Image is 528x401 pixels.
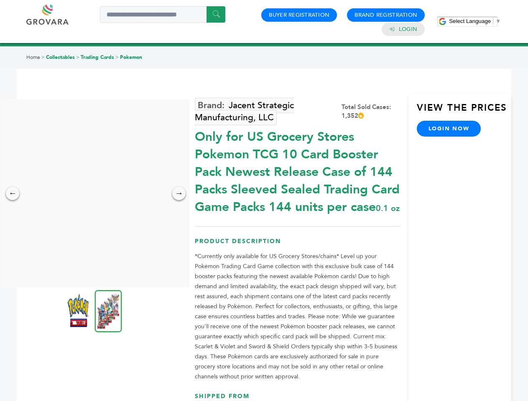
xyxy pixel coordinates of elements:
input: Search a product or brand... [100,6,225,23]
span: ​ [493,18,493,24]
a: Jacent Strategic Manufacturing, LLC [195,98,294,125]
p: *Currently only available for US Grocery Stores/chains* Level up your Pokémon Trading Card Game c... [195,251,400,382]
h3: Product Description [195,237,400,252]
a: Buyer Registration [269,11,329,19]
div: → [172,187,186,200]
a: Brand Registration [355,11,417,19]
div: ← [6,187,19,200]
div: Total Sold Cases: 1,352 [342,103,400,120]
img: *Only for US Grocery Stores* Pokemon TCG 10 Card Booster Pack – Newest Release (Case of 144 Packs... [68,294,89,327]
span: ▼ [495,18,501,24]
span: > [115,54,119,61]
a: Select Language​ [449,18,501,24]
a: login now [417,121,481,137]
span: > [76,54,79,61]
span: > [41,54,45,61]
img: *Only for US Grocery Stores* Pokemon TCG 10 Card Booster Pack – Newest Release (Case of 144 Packs... [95,290,122,332]
div: Only for US Grocery Stores Pokemon TCG 10 Card Booster Pack Newest Release Case of 144 Packs Slee... [195,124,400,216]
span: 0.1 oz [376,203,400,214]
a: Login [399,25,417,33]
a: Home [26,54,40,61]
a: Pokemon [120,54,142,61]
span: Select Language [449,18,491,24]
a: Collectables [46,54,75,61]
h3: View the Prices [417,102,511,121]
a: Trading Cards [81,54,114,61]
